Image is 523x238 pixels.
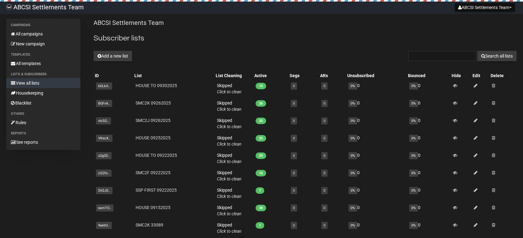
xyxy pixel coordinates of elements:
[489,71,517,80] th: Delete: No sort applied, sorting is disabled
[293,189,295,193] a: 0
[324,189,325,193] a: 0
[6,88,80,98] a: Housekeeping
[94,51,132,61] button: Add a new list
[217,176,242,181] a: Click to clean
[452,72,470,79] div: Hide
[217,222,242,234] span: Skipped
[348,204,357,212] span: 0%
[256,205,266,211] span: 38
[346,71,407,80] th: Unsubscribed: No sort applied, activate to apply an ascending sort
[407,219,451,237] td: 0
[96,170,112,177] span: cQ2fo..
[136,222,163,227] a: SMC2K 33089
[324,101,325,105] a: 0
[6,78,80,88] a: View all lists
[324,84,325,88] a: 0
[6,58,80,68] a: All templates
[288,71,319,80] th: Segs: No sort applied, activate to apply an ascending sort
[348,100,357,107] span: 0%
[217,229,242,234] a: Click to clean
[256,187,264,194] span: 7
[6,118,80,128] a: Rules
[217,135,242,147] span: Skipped
[346,115,407,132] td: 0
[409,82,418,90] span: 0%
[6,39,80,49] a: New campaign
[324,171,325,175] a: 0
[407,184,451,202] td: 0
[408,72,444,79] div: Bounced
[217,188,242,199] span: Skipped
[96,135,113,142] span: VKecX..
[136,205,170,210] a: HOUSE 09152025
[407,132,451,150] td: 0
[409,135,418,142] span: 0%
[136,100,171,105] a: SMC2K 09262025
[320,72,339,79] div: ARs
[96,152,112,159] span: o2g2D..
[346,132,407,150] td: 0
[217,194,242,199] a: Click to clean
[214,71,253,80] th: List Cleaning: No sort applied, activate to apply an ascending sort
[324,119,325,123] a: 0
[6,137,80,147] a: See reports
[409,117,418,124] span: 0%
[6,4,12,10] img: 818717fe0d1a93967a8360cf1c6c54c8
[348,117,357,124] span: 0%
[136,83,177,88] a: HOUSE TO 09302025
[96,204,113,212] span: asmTO..
[293,223,295,227] a: 0
[254,72,282,79] div: Active
[348,152,357,159] span: 0%
[217,118,242,129] span: Skipped
[6,51,80,58] li: Templates
[217,205,242,216] span: Skipped
[293,154,295,158] a: 0
[136,118,170,123] a: SMC2J 09262025
[96,82,112,90] span: bGLkA..
[95,72,132,79] div: ID
[293,119,295,123] a: 0
[346,167,407,184] td: 0
[409,152,418,159] span: 0%
[293,84,295,88] a: 0
[217,89,242,94] a: Click to clean
[491,72,516,79] div: Delete
[293,136,295,140] a: 0
[346,80,407,97] td: 0
[217,83,242,94] span: Skipped
[256,100,266,107] span: 26
[477,51,517,61] button: Search all lists
[319,71,346,80] th: ARs: No sort applied, activate to apply an ascending sort
[346,184,407,202] td: 0
[6,110,80,118] li: Others
[134,72,209,79] div: List
[256,135,266,142] span: 25
[96,187,113,194] span: QtQJS..
[409,170,418,177] span: 0%
[136,170,170,175] a: SMC2F 09222025
[6,29,80,39] a: All campaigns
[253,71,288,80] th: Active: No sort applied, activate to apply an ascending sort
[324,154,325,158] a: 0
[407,167,451,184] td: 0
[348,187,357,194] span: 0%
[409,100,418,107] span: 0%
[409,222,418,229] span: 0%
[407,115,451,132] td: 0
[96,117,111,124] span: vlcSG..
[96,222,112,229] span: 9aehU..
[348,222,357,229] span: 0%
[136,188,177,193] a: SSP FIRST 09222025
[94,33,517,44] h2: Subscriber lists
[290,72,313,79] div: Segs
[407,80,451,97] td: 0
[6,71,80,78] li: Lists & subscribers
[324,206,325,210] a: 0
[256,83,266,89] span: 15
[293,101,295,105] a: 0
[348,82,357,90] span: 0%
[6,130,80,137] li: Reports
[256,222,264,229] span: 1
[407,71,451,80] th: Bounced: No sort applied, activate to apply an ascending sort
